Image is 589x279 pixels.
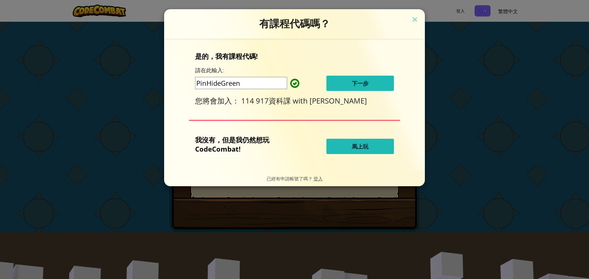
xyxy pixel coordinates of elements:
[267,175,314,181] span: 已經有申請帳號了嗎？
[326,76,394,91] button: 下一步
[259,17,330,30] span: 有課程代碼嗎？
[241,96,293,106] span: 114 917資科課
[195,51,394,61] p: 是的，我有課程代碼!
[352,80,368,87] span: 下一步
[195,66,224,74] label: 請在此輸入:
[195,135,296,153] p: 我沒有，但是我仍然想玩 CodeCombat!
[352,143,368,150] span: 馬上玩
[293,96,310,106] span: with
[310,96,367,106] span: [PERSON_NAME]
[314,175,323,181] a: 登入
[326,139,394,154] button: 馬上玩
[195,96,241,106] span: 您將會加入：
[411,15,419,25] img: close icon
